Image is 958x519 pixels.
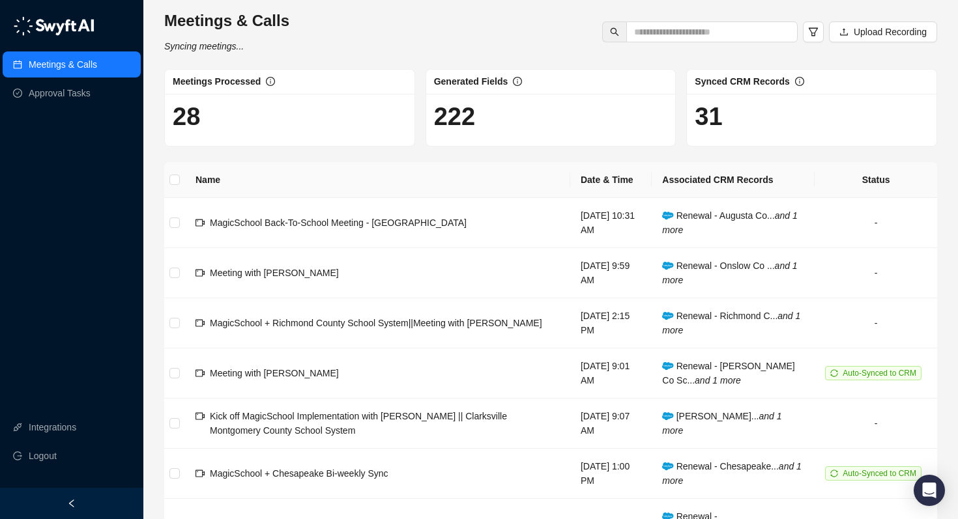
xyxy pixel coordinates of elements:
[434,76,508,87] span: Generated Fields
[164,41,244,51] i: Syncing meetings...
[210,318,542,328] span: MagicSchool + Richmond County School System||Meeting with [PERSON_NAME]
[173,76,261,87] span: Meetings Processed
[173,102,407,132] h1: 28
[662,461,802,486] span: Renewal - Chesapeake...
[29,414,76,440] a: Integrations
[196,469,205,478] span: video-camera
[695,375,741,386] i: and 1 more
[513,77,522,86] span: info-circle
[570,248,652,298] td: [DATE] 9:59 AM
[662,210,797,235] span: Renewal - Augusta Co...
[266,77,275,86] span: info-circle
[695,102,929,132] h1: 31
[185,162,570,198] th: Name
[815,162,937,198] th: Status
[830,369,838,377] span: sync
[29,80,91,106] a: Approval Tasks
[662,461,802,486] i: and 1 more
[662,311,800,335] span: Renewal - Richmond C...
[570,348,652,399] td: [DATE] 9:01 AM
[815,298,937,348] td: -
[570,449,652,499] td: [DATE] 1:00 PM
[695,76,789,87] span: Synced CRM Records
[662,260,797,285] i: and 1 more
[662,411,781,436] i: and 1 more
[570,298,652,348] td: [DATE] 2:15 PM
[815,248,937,298] td: -
[815,198,937,248] td: -
[610,27,619,36] span: search
[830,470,838,477] span: sync
[829,21,937,42] button: Upload Recording
[13,451,22,460] span: logout
[662,260,797,285] span: Renewal - Onslow Co ...
[843,369,916,378] span: Auto-Synced to CRM
[570,198,652,248] td: [DATE] 10:31 AM
[815,399,937,449] td: -
[29,51,97,77] a: Meetings & Calls
[808,27,819,37] span: filter
[914,475,945,506] div: Open Intercom Messenger
[13,16,94,36] img: logo-05li4sbe.png
[196,318,205,328] span: video-camera
[210,268,339,278] span: Meeting with [PERSON_NAME]
[570,162,652,198] th: Date & Time
[67,499,76,508] span: left
[662,210,797,235] i: and 1 more
[854,25,927,39] span: Upload Recording
[839,27,849,36] span: upload
[434,102,668,132] h1: 222
[843,469,916,478] span: Auto-Synced to CRM
[662,311,800,335] i: and 1 more
[210,411,507,436] span: Kick off MagicSchool Implementation with [PERSON_NAME] || Clarksville Montgomery County School Sy...
[652,162,815,198] th: Associated CRM Records
[795,77,804,86] span: info-circle
[196,412,205,421] span: video-camera
[196,369,205,378] span: video-camera
[662,361,794,386] span: Renewal - [PERSON_NAME] Co Sc...
[196,268,205,277] span: video-camera
[210,368,339,378] span: Meeting with [PERSON_NAME]
[164,10,289,31] h3: Meetings & Calls
[662,411,781,436] span: [PERSON_NAME]...
[196,218,205,227] span: video-camera
[210,217,467,228] span: MagicSchool Back-To-School Meeting - [GEOGRAPHIC_DATA]
[570,399,652,449] td: [DATE] 9:07 AM
[29,443,57,469] span: Logout
[210,468,388,479] span: MagicSchool + Chesapeake Bi-weekly Sync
